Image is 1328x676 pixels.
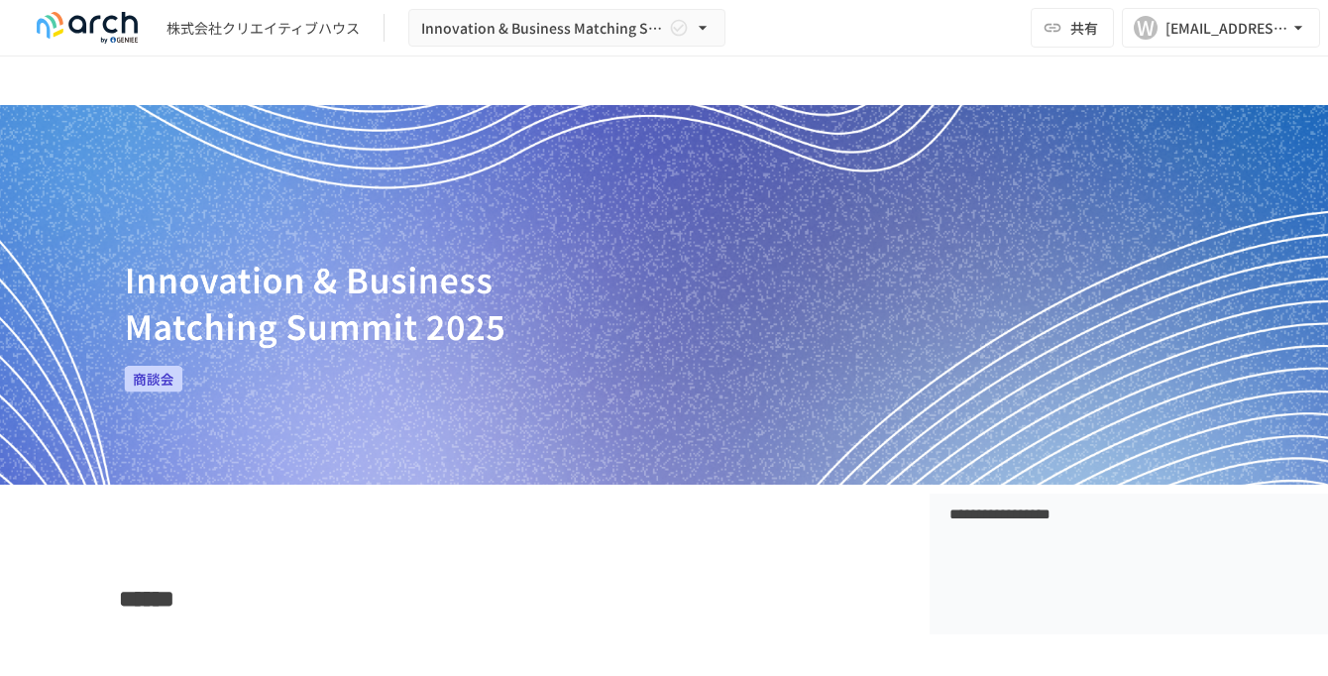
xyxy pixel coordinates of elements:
span: 共有 [1070,17,1098,39]
img: logo-default@2x-9cf2c760.svg [24,12,151,44]
button: 共有 [1031,8,1114,48]
button: W[EMAIL_ADDRESS][DOMAIN_NAME] [1122,8,1320,48]
div: 株式会社クリエイティブハウス [166,18,360,39]
div: [EMAIL_ADDRESS][DOMAIN_NAME] [1165,16,1288,41]
div: W [1134,16,1158,40]
span: Innovation & Business Matching Summit 2025_イベント詳細ページ [421,16,665,41]
button: Innovation & Business Matching Summit 2025_イベント詳細ページ [408,9,725,48]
